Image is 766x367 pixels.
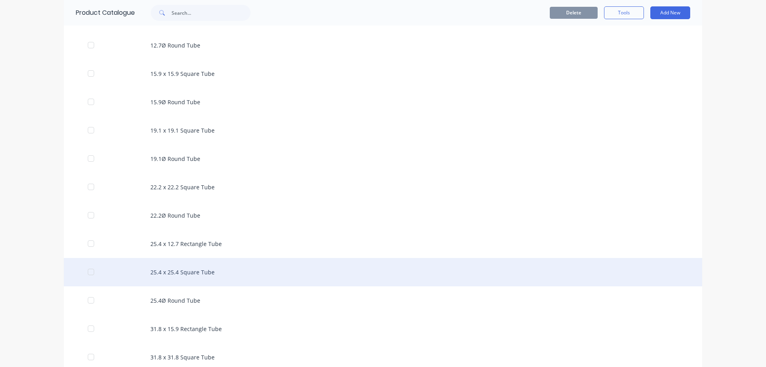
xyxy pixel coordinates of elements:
div: 15.9Ø Round Tube [64,88,702,116]
div: 22.2Ø Round Tube [64,201,702,230]
div: 15.9 x 15.9 Square Tube [64,60,702,88]
div: 31.8 x 15.9 Rectangle Tube [64,315,702,343]
div: 25.4 x 25.4 Square Tube [64,258,702,286]
div: 19.1Ø Round Tube [64,145,702,173]
div: 25.4 x 12.7 Rectangle Tube [64,230,702,258]
div: 22.2 x 22.2 Square Tube [64,173,702,201]
button: Delete [550,7,598,19]
div: 19.1 x 19.1 Square Tube [64,116,702,145]
div: 12.7Ø Round Tube [64,31,702,60]
input: Search... [172,5,251,21]
button: Add New [650,6,690,19]
button: Tools [604,6,644,19]
div: 25.4Ø Round Tube [64,286,702,315]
